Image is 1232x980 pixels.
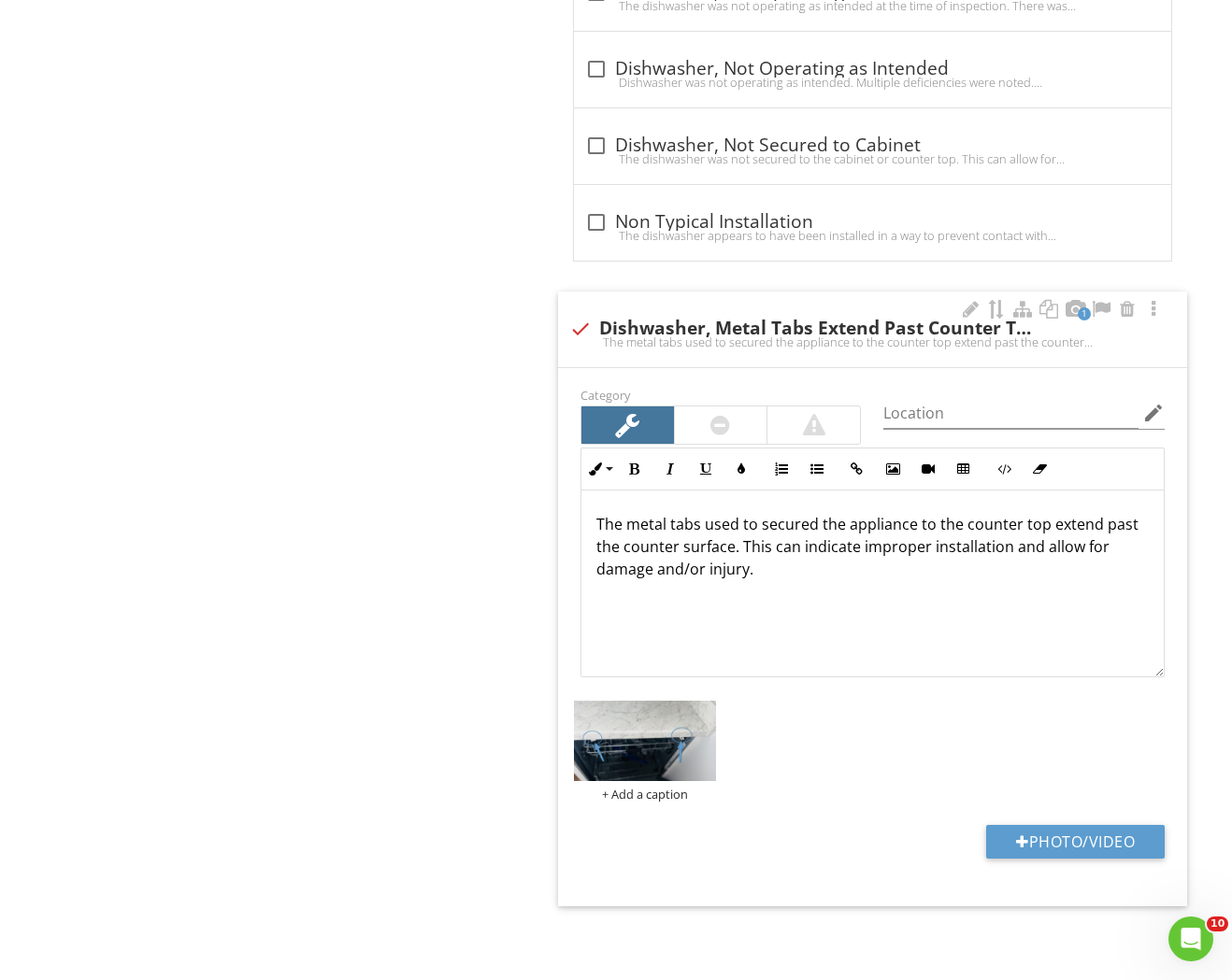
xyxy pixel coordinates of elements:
[585,228,1160,243] div: The dishwasher appears to have been installed in a way to prevent contact with adjacent cabinets ...
[574,787,716,802] div: + Add a caption
[574,701,716,781] img: data
[585,75,1160,90] div: Dishwasher was not operating as intended. Multiple deficiencies were noted. Recommend consulting ...
[688,451,723,487] button: Underline (⌘U)
[723,451,759,487] button: Colors
[585,151,1160,166] div: The dishwasher was not secured to the cabinet or counter top. This can allow for damage and/or in...
[1022,451,1057,487] button: Clear Formatting
[799,451,835,487] button: Unordered List
[581,451,617,487] button: Inline Style
[569,334,1176,349] div: The metal tabs used to secured the appliance to the counter top extend past the counter surface. ...
[1168,916,1213,961] iframe: Intercom live chat
[764,451,799,487] button: Ordered List
[617,451,652,487] button: Bold (⌘B)
[875,451,910,487] button: Insert Image (⌘P)
[883,398,1139,429] input: Location
[986,451,1022,487] button: Code View
[596,513,1149,580] p: The metal tabs used to secured the appliance to the counter top extend past the counter surface. ...
[946,451,981,487] button: Insert Table
[839,451,875,487] button: Insert Link (⌘K)
[1078,307,1091,320] span: 1
[986,825,1165,859] button: Photo/Video
[910,451,946,487] button: Insert Video
[1207,916,1228,931] span: 10
[652,451,688,487] button: Italic (⌘I)
[1142,402,1165,424] i: edit
[580,387,630,404] label: Category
